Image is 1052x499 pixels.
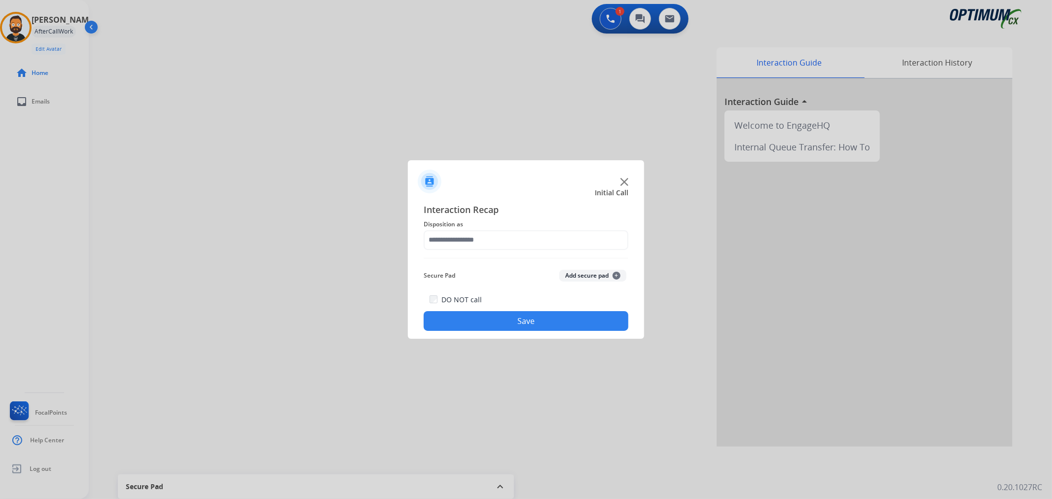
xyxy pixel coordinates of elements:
[424,258,628,258] img: contact-recap-line.svg
[424,203,628,218] span: Interaction Recap
[997,481,1042,493] p: 0.20.1027RC
[559,270,626,282] button: Add secure pad+
[424,270,455,282] span: Secure Pad
[424,311,628,331] button: Save
[424,218,628,230] span: Disposition as
[418,170,441,193] img: contactIcon
[613,272,620,280] span: +
[441,295,482,305] label: DO NOT call
[595,188,628,198] span: Initial Call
